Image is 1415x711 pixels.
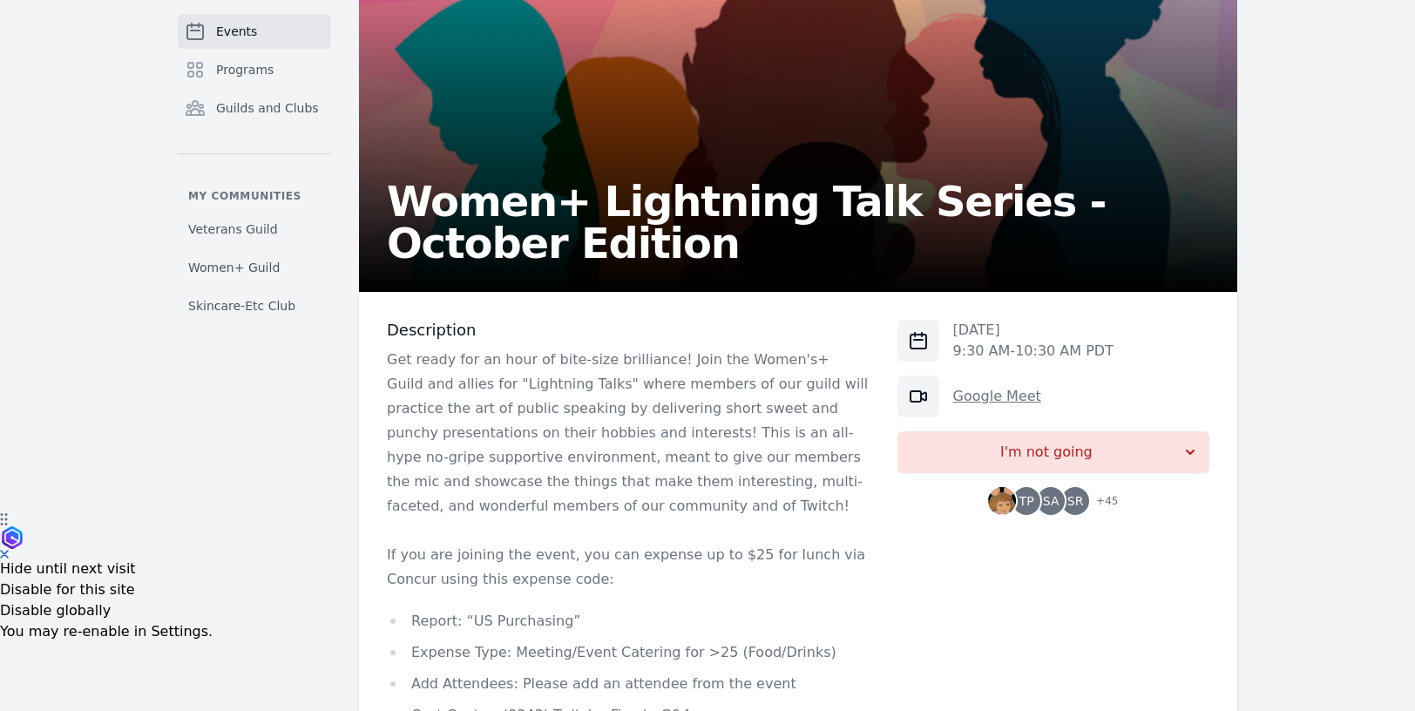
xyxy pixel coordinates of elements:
[178,290,331,322] a: Skincare-Etc Club
[387,348,870,518] p: Get ready for an hour of bite-size brilliance! Join the Women's+ Guild and allies for "Lightning ...
[1086,491,1118,515] span: + 45
[387,609,870,633] li: Report: “US Purchasing”
[188,220,278,238] span: Veterans Guild
[897,431,1209,473] button: I'm not going
[387,640,870,665] li: Expense Type: Meeting/Event Catering for >25 (Food/Drinks)
[1043,495,1060,507] span: SA
[178,91,331,125] a: Guilds and Clubs
[178,52,331,87] a: Programs
[178,213,331,245] a: Veterans Guild
[387,672,870,696] li: Add Attendees: Please add an attendee from the event
[387,180,1209,264] h2: Women+ Lightning Talk Series - October Edition
[387,543,870,592] p: If you are joining the event, you can expense up to $25 for lunch via Concur using this expense c...
[188,297,295,315] span: Skincare-Etc Club
[216,61,274,78] span: Programs
[178,14,331,322] nav: Sidebar
[178,189,331,203] p: My communities
[387,320,870,341] h3: Description
[1067,495,1084,507] span: SR
[178,252,331,283] a: Women+ Guild
[216,23,257,40] span: Events
[953,341,1114,362] p: 9:30 AM - 10:30 AM PDT
[178,14,331,49] a: Events
[953,388,1041,404] a: Google Meet
[216,99,319,117] span: Guilds and Clubs
[188,259,280,276] span: Women+ Guild
[1019,495,1034,507] span: TP
[953,320,1114,341] p: [DATE]
[911,442,1181,463] span: I'm not going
